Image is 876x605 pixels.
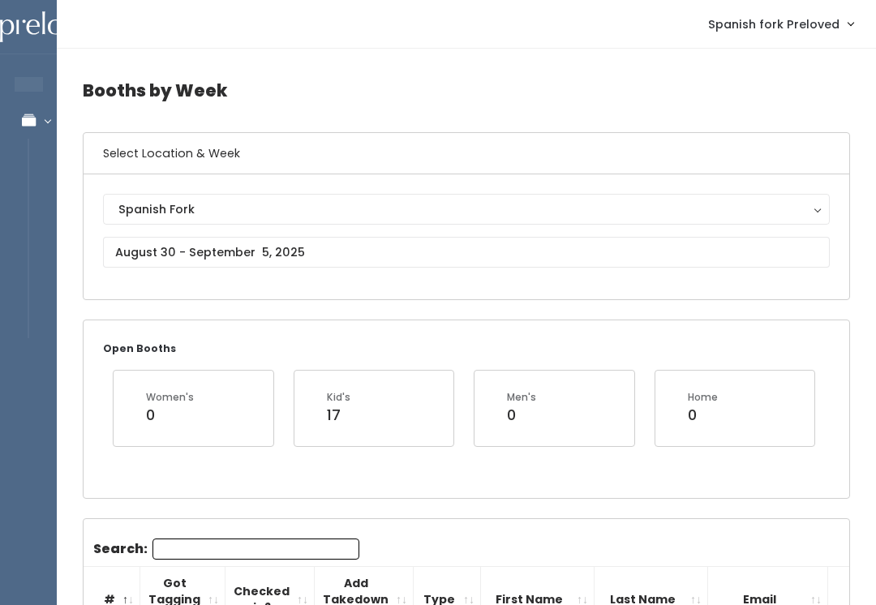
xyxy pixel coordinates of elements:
input: August 30 - September 5, 2025 [103,237,830,268]
div: Home [688,390,718,405]
h6: Select Location & Week [84,133,849,174]
label: Search: [93,538,359,560]
div: 0 [688,405,718,426]
div: Kid's [327,390,350,405]
input: Search: [152,538,359,560]
a: Spanish fork Preloved [692,6,870,41]
div: 0 [507,405,536,426]
div: 0 [146,405,194,426]
div: 17 [327,405,350,426]
h4: Booths by Week [83,68,850,113]
button: Spanish Fork [103,194,830,225]
div: Spanish Fork [118,200,814,218]
small: Open Booths [103,341,176,355]
div: Women's [146,390,194,405]
span: Spanish fork Preloved [708,15,839,33]
div: Men's [507,390,536,405]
